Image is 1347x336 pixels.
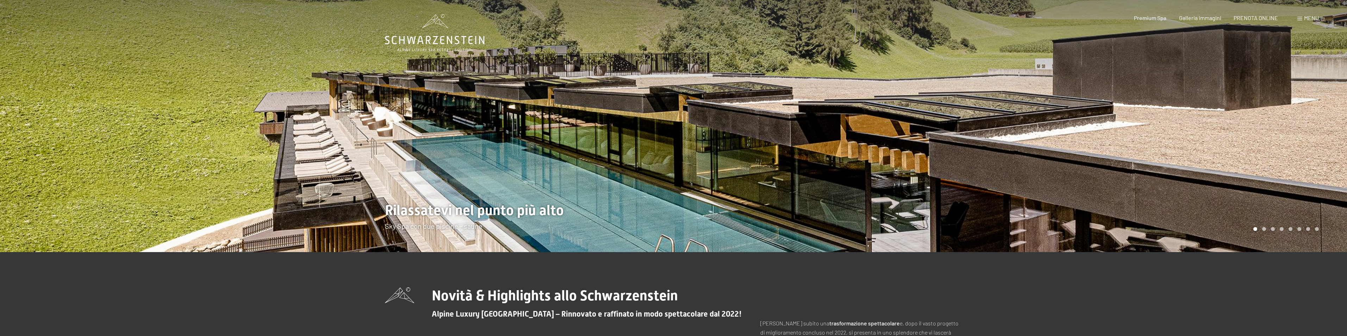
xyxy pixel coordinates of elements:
[1253,227,1257,231] div: Carousel Page 1 (Current Slide)
[1262,227,1266,231] div: Carousel Page 2
[1304,14,1319,21] span: Menu
[432,287,678,304] span: Novità & Highlights allo Schwarzenstein
[1271,227,1275,231] div: Carousel Page 3
[1306,227,1310,231] div: Carousel Page 7
[432,310,742,318] span: Alpine Luxury [GEOGRAPHIC_DATA] – Rinnovato e raffinato in modo spettacolare dal 2022!
[1315,227,1319,231] div: Carousel Page 8
[1134,14,1166,21] a: Premium Spa
[1297,227,1301,231] div: Carousel Page 6
[1179,14,1221,21] a: Galleria immagini
[829,320,900,326] strong: trasformazione spettacolare
[1251,227,1319,231] div: Carousel Pagination
[1280,227,1284,231] div: Carousel Page 4
[1289,227,1292,231] div: Carousel Page 5
[1234,14,1278,21] a: PRENOTA ONLINE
